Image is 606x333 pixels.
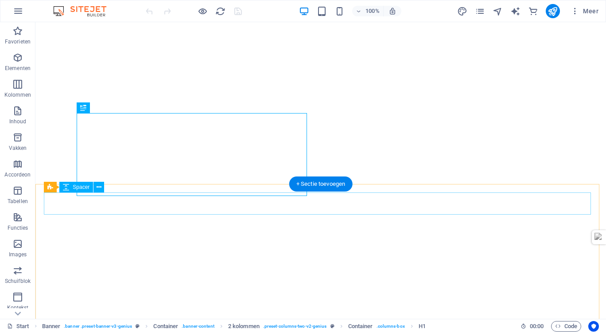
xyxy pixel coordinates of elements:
button: Usercentrics [588,321,599,332]
button: 100% [352,6,384,16]
button: Code [551,321,581,332]
p: Tabellen [8,198,28,205]
button: design [457,6,468,16]
p: Inhoud [9,118,27,125]
p: Images [9,251,27,258]
p: Kolommen [4,91,31,98]
i: Dit element is een aanpasbare voorinstelling [330,324,334,329]
span: Spacer [73,184,89,190]
button: navigator [493,6,503,16]
p: Functies [8,224,28,231]
a: Klik om selectie op te heffen, dubbelklik om Pagina's te open [7,321,29,332]
i: AI Writer [510,6,521,16]
button: publish [546,4,560,18]
button: text_generator [510,6,521,16]
span: Klik om te selecteren, dubbelklik om te bewerken [348,321,373,332]
p: Favorieten [5,38,31,45]
span: Klik om te selecteren, dubbelklik om te bewerken [42,321,61,332]
p: Schuifblok [5,278,31,285]
button: Meer [567,4,602,18]
nav: breadcrumb [42,321,426,332]
p: Koptekst [7,304,29,311]
i: Pagina opnieuw laden [215,6,225,16]
span: Meer [571,7,598,16]
i: Navigator [493,6,503,16]
button: commerce [528,6,539,16]
span: . columns-box [377,321,405,332]
h6: 100% [365,6,380,16]
p: Accordeon [4,171,31,178]
span: Klik om te selecteren, dubbelklik om te bewerken [419,321,426,332]
span: Klik om te selecteren, dubbelklik om te bewerken [153,321,178,332]
h6: Sessietijd [521,321,544,332]
button: reload [215,6,225,16]
span: : [536,323,537,329]
i: Pagina's (Ctrl+Alt+S) [475,6,485,16]
i: Design (Ctrl+Alt+Y) [457,6,467,16]
p: Elementen [5,65,31,72]
span: Code [555,321,577,332]
span: . banner-content [182,321,214,332]
p: Vakken [9,145,27,152]
i: Commerce [528,6,538,16]
button: pages [475,6,486,16]
i: Dit element is een aanpasbare voorinstelling [136,324,140,329]
span: 00 00 [530,321,544,332]
i: Stel bij het wijzigen van de grootte van de weergegeven website automatisch het juist zoomniveau ... [388,7,396,15]
span: Klik om te selecteren, dubbelklik om te bewerken [228,321,260,332]
i: Publiceren [548,6,558,16]
div: + Sectie toevoegen [289,176,353,192]
img: Editor Logo [51,6,117,16]
span: . preset-columns-two-v2-genius [263,321,327,332]
span: . banner .preset-banner-v3-genius [64,321,132,332]
button: Klik hier om de voorbeeldmodus te verlaten en verder te gaan met bewerken [197,6,208,16]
